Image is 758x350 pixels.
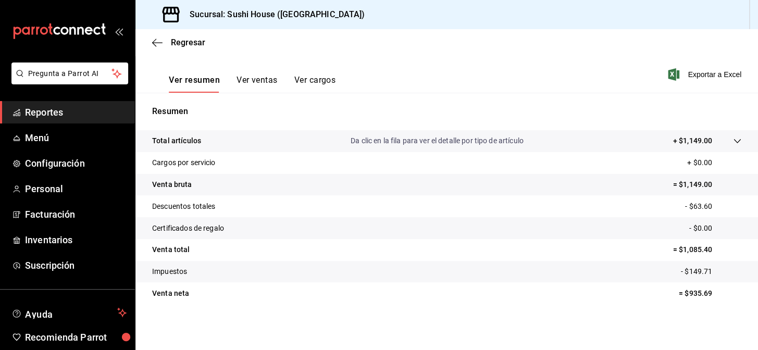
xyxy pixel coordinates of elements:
button: Exportar a Excel [670,68,741,81]
span: Pregunta a Parrot AI [28,68,112,79]
p: - $0.00 [689,223,741,234]
h3: Sucursal: Sushi House ([GEOGRAPHIC_DATA]) [181,8,365,21]
button: Pregunta a Parrot AI [11,63,128,84]
span: Personal [25,182,127,196]
span: Ayuda [25,306,113,319]
p: = $935.69 [679,288,741,299]
p: = $1,085.40 [673,244,741,255]
p: - $149.71 [681,266,741,277]
p: Venta total [152,244,190,255]
span: Recomienda Parrot [25,330,127,344]
span: Configuración [25,156,127,170]
span: Reportes [25,105,127,119]
p: + $1,149.00 [673,135,712,146]
p: - $63.60 [685,201,741,212]
span: Inventarios [25,233,127,247]
span: Suscripción [25,258,127,272]
p: Impuestos [152,266,187,277]
p: Descuentos totales [152,201,215,212]
button: open_drawer_menu [115,27,123,35]
div: navigation tabs [169,75,335,93]
button: Ver cargos [294,75,336,93]
p: Resumen [152,105,741,118]
p: = $1,149.00 [673,179,741,190]
p: Certificados de regalo [152,223,224,234]
button: Ver resumen [169,75,220,93]
span: Facturación [25,207,127,221]
p: Venta bruta [152,179,192,190]
a: Pregunta a Parrot AI [7,76,128,86]
button: Regresar [152,37,205,47]
p: Venta neta [152,288,189,299]
p: Da clic en la fila para ver el detalle por tipo de artículo [351,135,524,146]
p: Total artículos [152,135,201,146]
p: + $0.00 [687,157,741,168]
p: Cargos por servicio [152,157,216,168]
button: Ver ventas [237,75,278,93]
span: Menú [25,131,127,145]
span: Regresar [171,37,205,47]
